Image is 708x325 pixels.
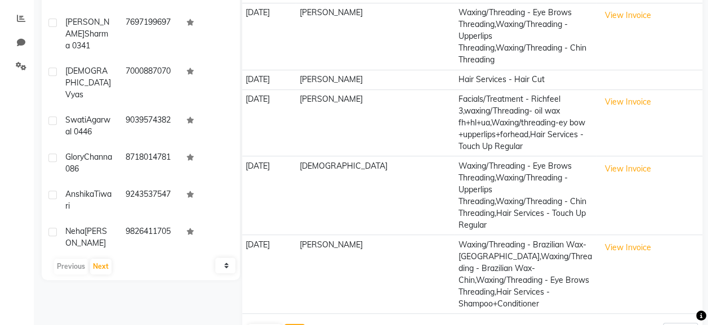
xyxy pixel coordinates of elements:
td: 9039574382 [119,107,179,145]
td: Facials/Treatment - Richfeel 3,waxing/Threading- oil wax fh+hl+ua,Waxing/threading-ey bow +upperl... [455,89,596,156]
td: 7697199697 [119,10,179,58]
td: [DATE] [242,235,296,314]
span: [PERSON_NAME] 0179 [65,226,107,260]
td: [PERSON_NAME] [296,89,455,156]
td: [DATE] [242,89,296,156]
span: [PERSON_NAME] [65,17,109,39]
td: [PERSON_NAME] [296,3,455,70]
td: 8718014781 [119,145,179,182]
td: Waxing/Threading - Eye Brows Threading,Waxing/Threading - Upperlips Threading,Waxing/Threading - ... [455,3,596,70]
span: Channa 086 [65,152,112,174]
td: Waxing/Threading - Eye Brows Threading,Waxing/Threading - Upperlips Threading,Waxing/Threading - ... [455,156,596,235]
button: View Invoice [600,93,656,111]
button: View Invoice [600,7,656,24]
button: View Invoice [600,160,656,178]
span: Neha [65,226,84,236]
span: Swati [65,115,86,125]
button: View Invoice [600,239,656,256]
span: Agarwal 0446 [65,115,110,137]
span: [DEMOGRAPHIC_DATA] [65,66,111,88]
span: vyas [65,89,83,100]
span: Sharma 0341 [65,29,108,51]
span: Glory [65,152,84,162]
td: Hair Services - Hair Cut [455,70,596,89]
td: [DATE] [242,3,296,70]
td: Waxing/Threading - Brazilian Wax-[GEOGRAPHIC_DATA],Waxing/Threading - Brazilian Wax-Chin,Waxing/T... [455,235,596,314]
td: [PERSON_NAME] [296,235,455,314]
td: [DATE] [242,156,296,235]
td: [DEMOGRAPHIC_DATA] [296,156,455,235]
button: Next [90,259,112,274]
td: 9243537547 [119,182,179,219]
td: [PERSON_NAME] [296,70,455,89]
td: 7000887070 [119,58,179,107]
td: 9826411705 [119,219,179,268]
td: [DATE] [242,70,296,89]
span: Anshika [65,189,94,199]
